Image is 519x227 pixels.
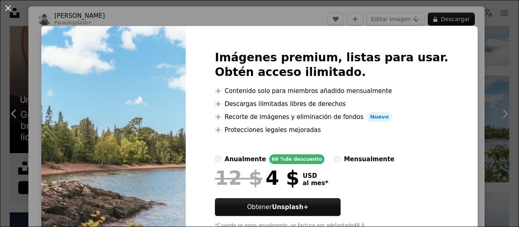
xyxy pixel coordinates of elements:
input: mensualmente [334,156,341,162]
span: Nuevo [367,112,392,122]
li: Recorte de imágenes y eliminación de fondos [215,112,448,122]
button: ObtenerUnsplash+ [215,198,341,216]
div: 4 $ [215,167,299,188]
div: mensualmente [344,154,394,164]
li: Protecciones legales mejoradas [215,125,448,135]
li: Contenido solo para miembros añadido mensualmente [215,86,448,96]
h2: Imágenes premium, listas para usar. Obtén acceso ilimitado. [215,50,448,80]
div: 66 % de descuento [269,154,324,164]
strong: Unsplash+ [272,203,309,211]
input: anualmente66 %de descuento [215,156,221,162]
div: anualmente [225,154,266,164]
span: 12 $ [215,167,262,188]
span: USD [302,172,328,179]
li: Descargas ilimitadas libres de derechos [215,99,448,109]
span: al mes * [302,179,328,187]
